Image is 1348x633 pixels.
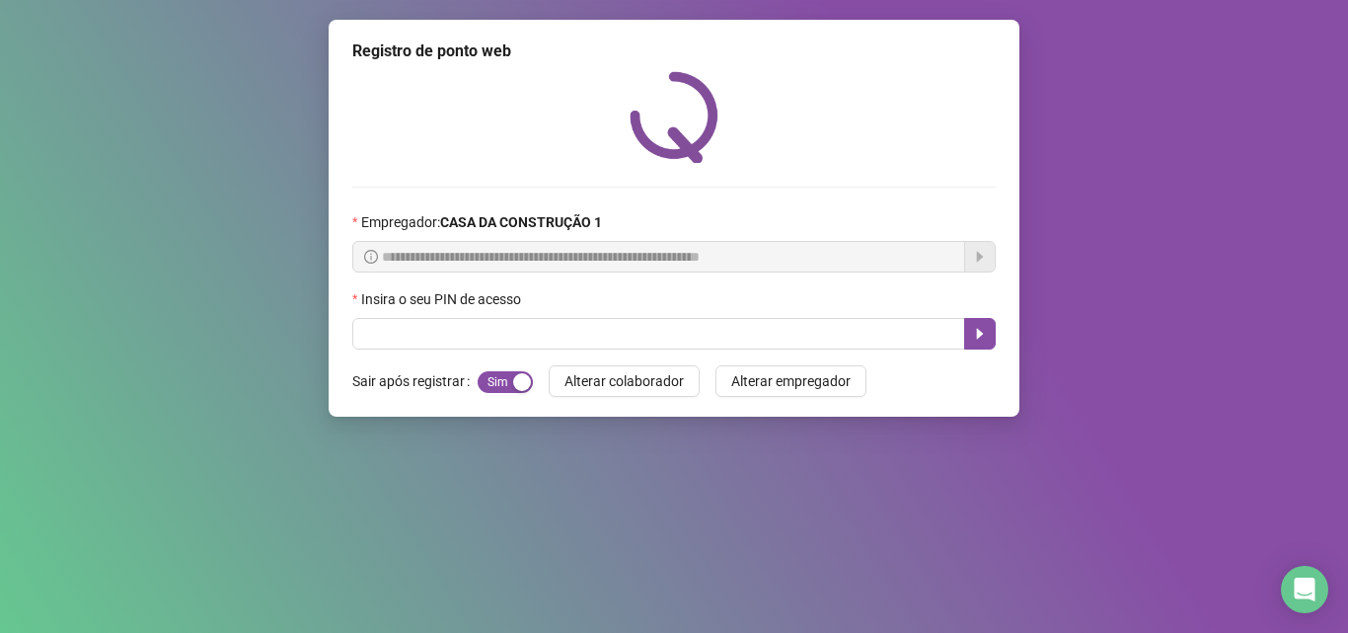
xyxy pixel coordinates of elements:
[361,211,602,233] span: Empregador :
[352,365,478,397] label: Sair após registrar
[364,250,378,264] span: info-circle
[972,326,988,342] span: caret-right
[731,370,851,392] span: Alterar empregador
[352,288,534,310] label: Insira o seu PIN de acesso
[715,365,866,397] button: Alterar empregador
[564,370,684,392] span: Alterar colaborador
[352,40,996,63] div: Registro de ponto web
[630,71,718,163] img: QRPoint
[549,365,700,397] button: Alterar colaborador
[1281,566,1328,613] div: Open Intercom Messenger
[440,214,602,230] strong: CASA DA CONSTRUÇÃO 1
